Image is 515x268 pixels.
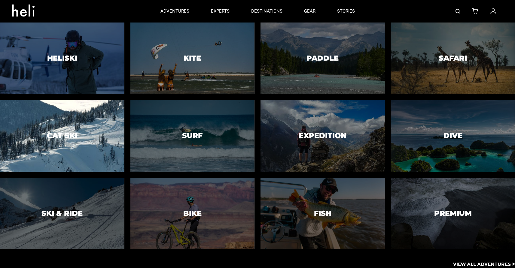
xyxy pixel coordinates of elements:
h3: Safari [439,54,467,62]
h3: Surf [182,132,203,140]
h3: Kite [184,54,201,62]
h3: Expedition [299,132,346,140]
p: experts [211,8,230,14]
h3: Bike [183,209,202,217]
p: adventures [160,8,189,14]
p: View All Adventures > [453,261,515,268]
h3: Cat Ski [47,132,77,140]
h3: Heliski [47,54,77,62]
h3: Ski & Ride [41,209,83,217]
h3: Dive [443,132,462,140]
h3: Premium [434,209,472,217]
img: search-bar-icon.svg [456,9,460,14]
h3: Paddle [306,54,339,62]
h3: Fish [314,209,331,217]
p: destinations [251,8,282,14]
